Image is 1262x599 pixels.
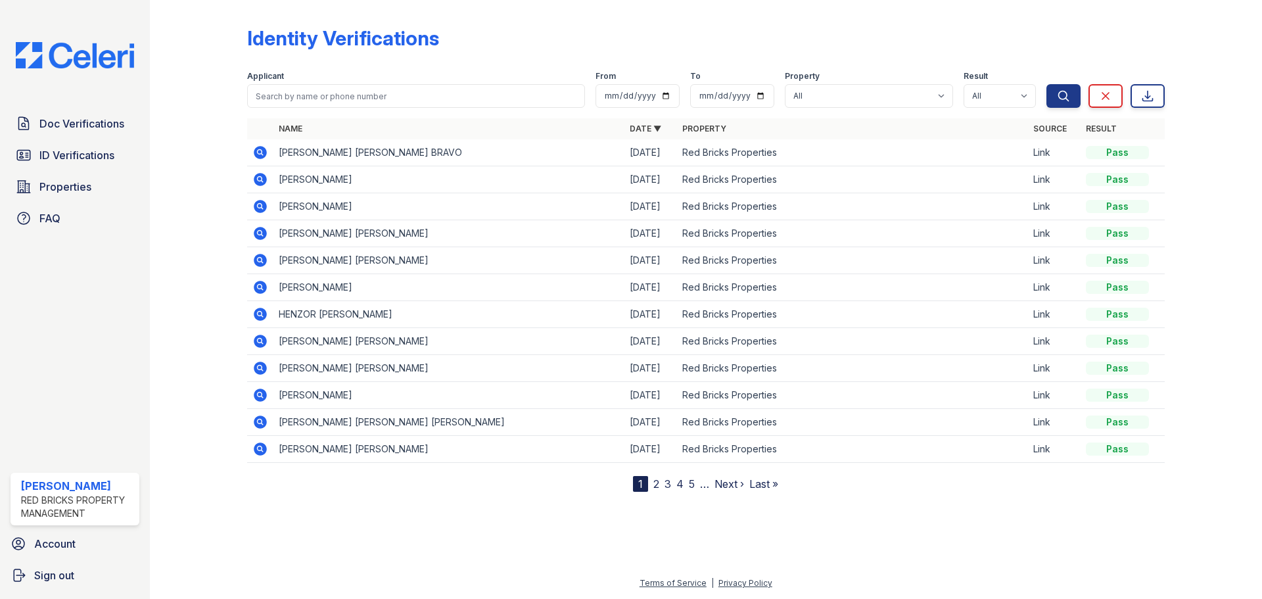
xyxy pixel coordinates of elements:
[273,301,624,328] td: HENZOR [PERSON_NAME]
[247,84,585,108] input: Search by name or phone number
[1086,281,1149,294] div: Pass
[677,301,1028,328] td: Red Bricks Properties
[665,477,671,491] a: 3
[1028,166,1081,193] td: Link
[1028,301,1081,328] td: Link
[682,124,726,133] a: Property
[11,205,139,231] a: FAQ
[273,436,624,463] td: [PERSON_NAME] [PERSON_NAME]
[273,328,624,355] td: [PERSON_NAME] [PERSON_NAME]
[39,179,91,195] span: Properties
[677,382,1028,409] td: Red Bricks Properties
[718,578,772,588] a: Privacy Policy
[1086,416,1149,429] div: Pass
[21,494,134,520] div: Red Bricks Property Management
[1086,173,1149,186] div: Pass
[1028,355,1081,382] td: Link
[273,274,624,301] td: [PERSON_NAME]
[596,71,616,82] label: From
[624,166,677,193] td: [DATE]
[5,562,145,588] a: Sign out
[690,71,701,82] label: To
[1086,124,1117,133] a: Result
[640,578,707,588] a: Terms of Service
[624,301,677,328] td: [DATE]
[749,477,778,491] a: Last »
[1028,220,1081,247] td: Link
[700,476,709,492] span: …
[677,274,1028,301] td: Red Bricks Properties
[785,71,820,82] label: Property
[1028,193,1081,220] td: Link
[624,220,677,247] td: [DATE]
[1028,328,1081,355] td: Link
[633,476,648,492] div: 1
[689,477,695,491] a: 5
[1086,362,1149,375] div: Pass
[1028,382,1081,409] td: Link
[711,578,714,588] div: |
[247,26,439,50] div: Identity Verifications
[279,124,302,133] a: Name
[39,147,114,163] span: ID Verifications
[1086,335,1149,348] div: Pass
[677,328,1028,355] td: Red Bricks Properties
[273,166,624,193] td: [PERSON_NAME]
[1028,139,1081,166] td: Link
[677,409,1028,436] td: Red Bricks Properties
[677,166,1028,193] td: Red Bricks Properties
[1086,146,1149,159] div: Pass
[273,355,624,382] td: [PERSON_NAME] [PERSON_NAME]
[273,193,624,220] td: [PERSON_NAME]
[677,139,1028,166] td: Red Bricks Properties
[247,71,284,82] label: Applicant
[34,567,74,583] span: Sign out
[11,174,139,200] a: Properties
[1033,124,1067,133] a: Source
[1028,274,1081,301] td: Link
[39,116,124,132] span: Doc Verifications
[624,382,677,409] td: [DATE]
[676,477,684,491] a: 4
[624,139,677,166] td: [DATE]
[1028,409,1081,436] td: Link
[714,477,744,491] a: Next ›
[624,355,677,382] td: [DATE]
[630,124,661,133] a: Date ▼
[5,531,145,557] a: Account
[273,139,624,166] td: [PERSON_NAME] [PERSON_NAME] BRAVO
[1086,254,1149,267] div: Pass
[1086,200,1149,213] div: Pass
[624,247,677,274] td: [DATE]
[677,436,1028,463] td: Red Bricks Properties
[273,220,624,247] td: [PERSON_NAME] [PERSON_NAME]
[1086,389,1149,402] div: Pass
[677,193,1028,220] td: Red Bricks Properties
[677,220,1028,247] td: Red Bricks Properties
[273,409,624,436] td: [PERSON_NAME] [PERSON_NAME] [PERSON_NAME]
[1086,443,1149,456] div: Pass
[1086,308,1149,321] div: Pass
[39,210,60,226] span: FAQ
[11,110,139,137] a: Doc Verifications
[624,436,677,463] td: [DATE]
[34,536,76,552] span: Account
[273,382,624,409] td: [PERSON_NAME]
[1028,247,1081,274] td: Link
[5,42,145,68] img: CE_Logo_Blue-a8612792a0a2168367f1c8372b55b34899dd931a85d93a1a3d3e32e68fde9ad4.png
[624,193,677,220] td: [DATE]
[624,409,677,436] td: [DATE]
[1028,436,1081,463] td: Link
[677,247,1028,274] td: Red Bricks Properties
[964,71,988,82] label: Result
[1086,227,1149,240] div: Pass
[273,247,624,274] td: [PERSON_NAME] [PERSON_NAME]
[11,142,139,168] a: ID Verifications
[653,477,659,491] a: 2
[624,274,677,301] td: [DATE]
[677,355,1028,382] td: Red Bricks Properties
[624,328,677,355] td: [DATE]
[21,478,134,494] div: [PERSON_NAME]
